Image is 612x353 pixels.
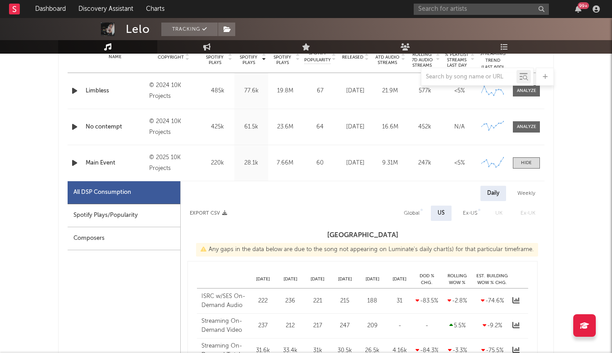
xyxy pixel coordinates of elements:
[304,276,332,283] div: [DATE]
[249,276,277,283] div: [DATE]
[126,23,150,36] div: Lelo
[237,49,260,65] span: Last Day Spotify Plays
[68,204,180,227] div: Spotify Plays/Popularity
[340,87,370,96] div: [DATE]
[196,243,538,257] div: Any gaps in the data below are due to the song not appearing on Luminate's daily chart(s) for tha...
[304,123,336,132] div: 64
[270,87,300,96] div: 19.8M
[480,186,506,201] div: Daily
[511,186,542,201] div: Weekly
[444,46,469,68] span: Estimated % Playlist Streams Last Day
[237,159,266,168] div: 28.1k
[375,159,405,168] div: 9.31M
[86,159,145,168] a: Main Event
[203,87,232,96] div: 485k
[575,5,581,13] button: 99+
[306,297,329,306] div: 221
[340,159,370,168] div: [DATE]
[68,227,180,250] div: Composers
[86,87,145,96] a: Limbless
[270,123,300,132] div: 23.6M
[361,297,384,306] div: 188
[149,116,198,138] div: © 2024 10K Projects
[421,73,516,81] input: Search by song name or URL
[237,87,266,96] div: 77.6k
[251,297,274,306] div: 222
[359,276,386,283] div: [DATE]
[340,123,370,132] div: [DATE]
[190,211,227,216] button: Export CSV
[342,55,363,60] span: Released
[438,208,445,219] div: US
[304,87,336,96] div: 67
[416,297,438,306] div: -83.5 %
[203,123,232,132] div: 425k
[181,230,544,241] h3: [GEOGRAPHIC_DATA]
[201,317,247,335] div: Streaming On-Demand Video
[404,208,420,219] div: Global
[375,49,400,65] span: Global ATD Audio Streams
[476,321,508,330] div: -9.2 %
[304,50,331,64] span: Spotify Popularity
[361,321,384,330] div: 209
[410,159,440,168] div: 247k
[333,321,356,330] div: 247
[413,273,440,286] div: DoD % Chg.
[414,4,549,15] input: Search for artists
[333,297,356,306] div: 215
[201,292,247,310] div: ISRC w/SES On-Demand Audio
[279,297,302,306] div: 236
[158,55,184,60] span: Copyright
[578,2,589,9] div: 99 +
[331,276,359,283] div: [DATE]
[444,123,475,132] div: N/A
[410,46,434,68] span: Global Rolling 7D Audio Streams
[443,321,472,330] div: 5.5 %
[270,49,294,65] span: ATD Spotify Plays
[410,87,440,96] div: 577k
[416,321,438,330] div: -
[443,297,472,306] div: -2.8 %
[444,87,475,96] div: <5%
[86,54,145,60] div: Name
[375,123,405,132] div: 16.6M
[203,159,232,168] div: 220k
[304,159,336,168] div: 60
[474,273,510,286] div: Est. Building WoW % Chg.
[279,321,302,330] div: 212
[388,297,411,306] div: 31
[237,123,266,132] div: 61.5k
[203,49,227,65] span: 7 Day Spotify Plays
[270,159,300,168] div: 7.66M
[463,208,477,219] div: Ex-US
[479,44,506,71] div: Global Streaming Trend (Last 60D)
[68,181,180,204] div: All DSP Consumption
[386,276,413,283] div: [DATE]
[73,187,131,198] div: All DSP Consumption
[161,23,218,36] button: Tracking
[375,87,405,96] div: 21.9M
[444,159,475,168] div: <5%
[410,123,440,132] div: 452k
[306,321,329,330] div: 217
[388,321,411,330] div: -
[476,297,508,306] div: -74.6 %
[277,276,304,283] div: [DATE]
[251,321,274,330] div: 237
[149,80,198,102] div: © 2024 10K Projects
[149,152,198,174] div: © 2025 10K Projects
[440,273,474,286] div: Rolling WoW % Chg.
[86,123,145,132] a: No contempt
